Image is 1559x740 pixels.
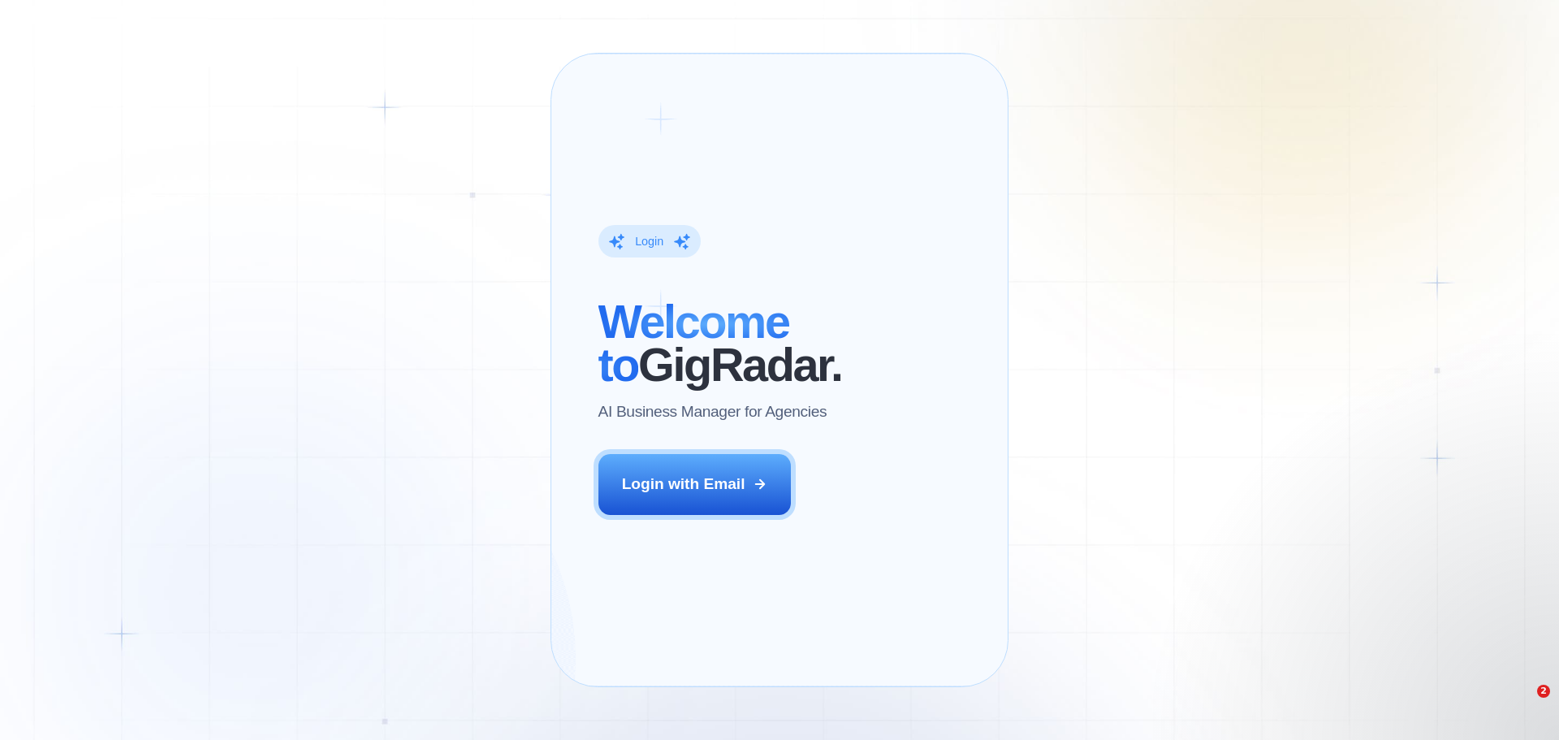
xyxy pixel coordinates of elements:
[1537,685,1550,698] span: 2
[598,296,789,391] span: Welcome to
[1504,685,1543,724] iframe: Intercom live chat
[598,454,792,514] button: Login with Email
[622,474,745,495] div: Login with Email
[598,401,827,422] p: AI Business Manager for Agencies
[598,301,842,387] h2: ‍ GigRadar.
[635,234,663,249] div: Login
